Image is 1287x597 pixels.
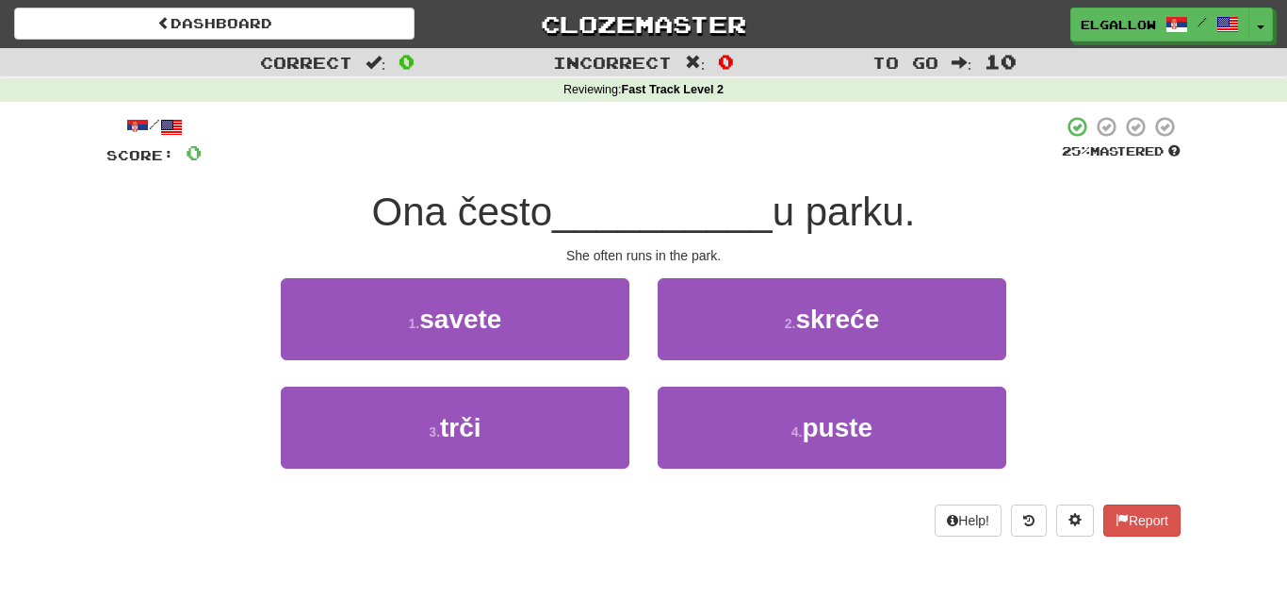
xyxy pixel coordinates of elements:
span: / [1197,15,1207,28]
strong: Fast Track Level 2 [622,83,725,96]
small: 4 . [791,424,803,439]
span: : [685,55,706,71]
div: Mastered [1062,143,1181,160]
button: 1.savete [281,278,629,360]
small: 3 . [429,424,440,439]
small: 2 . [785,316,796,331]
button: Report [1103,505,1181,537]
span: puste [803,413,873,442]
span: Incorrect [553,53,672,72]
button: Round history (alt+y) [1011,505,1047,537]
span: To go [872,53,938,72]
span: : [952,55,972,71]
button: 2.skreće [658,278,1006,360]
a: Clozemaster [443,8,843,41]
span: Correct [260,53,352,72]
button: 3.trči [281,387,629,469]
small: 1 . [409,316,420,331]
span: 10 [985,50,1017,73]
span: 25 % [1062,143,1090,158]
button: 4.puste [658,387,1006,469]
a: elgallow / [1070,8,1249,41]
div: She often runs in the park. [106,246,1181,265]
span: 0 [186,141,202,164]
div: / [106,115,202,139]
span: Score: [106,147,174,163]
button: Help! [935,505,1002,537]
span: __________ [552,190,773,234]
a: Dashboard [14,8,415,40]
span: savete [419,305,501,334]
span: elgallow [1081,16,1156,33]
span: Ona često [372,190,552,234]
span: 0 [399,50,415,73]
span: u parku. [773,190,916,234]
span: trči [440,413,481,442]
span: skreće [795,305,879,334]
span: : [366,55,386,71]
span: 0 [718,50,734,73]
